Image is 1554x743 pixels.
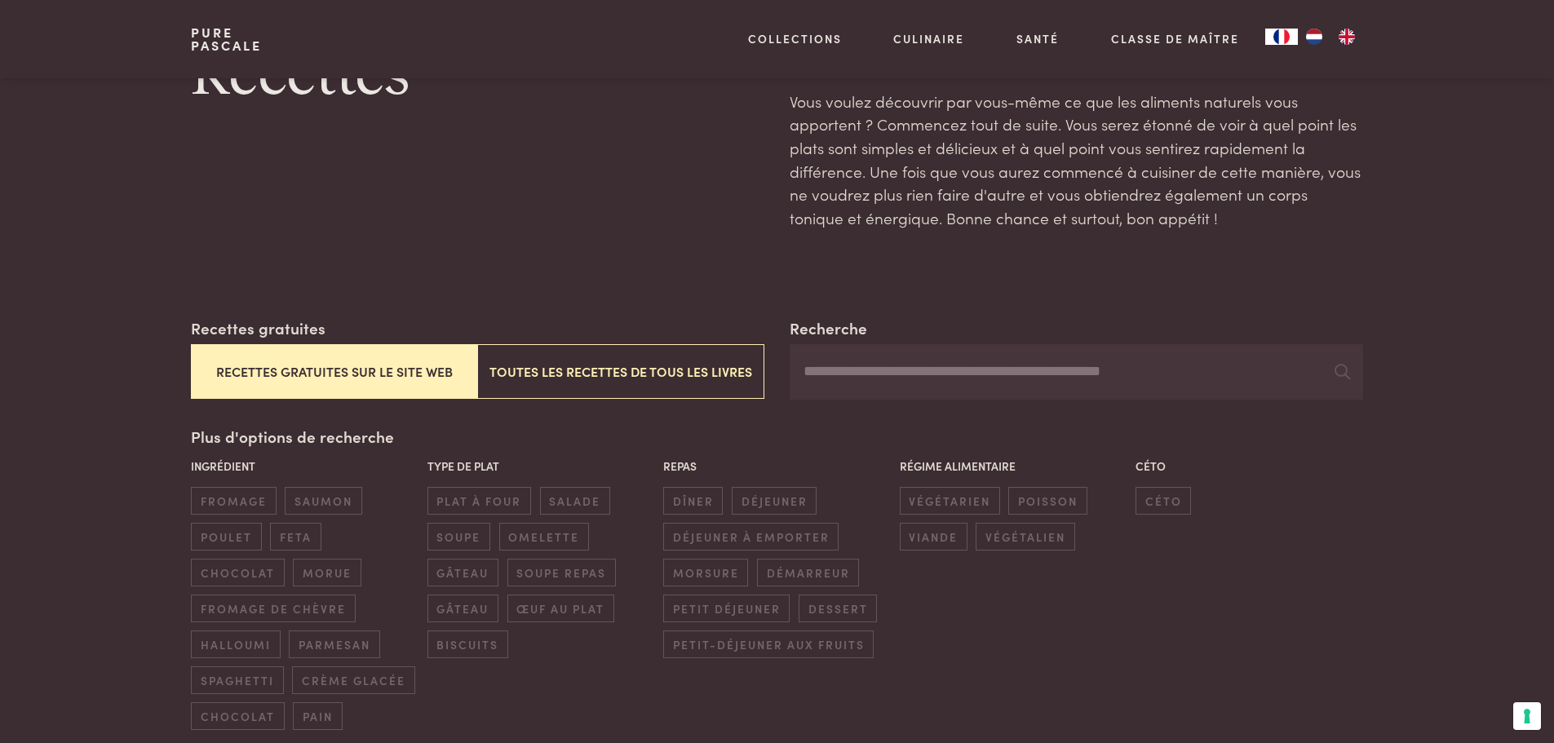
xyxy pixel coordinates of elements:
[293,702,342,729] span: pain
[900,487,1000,514] span: végétarien
[1330,29,1363,45] a: EN
[292,666,414,693] span: crème glacée
[1265,29,1298,45] div: Language
[900,458,1127,475] p: Régime alimentaire
[270,523,321,550] span: feta
[191,666,283,693] span: spaghetti
[507,559,616,586] span: soupe repas
[289,630,379,657] span: parmesan
[427,595,498,621] span: gâteau
[900,523,967,550] span: viande
[663,559,748,586] span: morsure
[293,559,361,586] span: morue
[1136,487,1191,514] span: céto
[427,523,490,550] span: soupe
[191,630,280,657] span: halloumi
[427,487,531,514] span: plat à four
[1298,29,1330,45] a: NL
[663,458,891,475] p: Repas
[191,523,261,550] span: poulet
[191,595,355,621] span: fromage de chèvre
[191,702,284,729] span: chocolat
[1265,29,1363,45] aside: Language selected: Français
[757,559,859,586] span: démarreur
[790,90,1362,230] p: Vous voulez découvrir par vous-même ce que les aliments naturels vous apportent ? Commencez tout ...
[790,316,867,340] label: Recherche
[732,487,817,514] span: déjeuner
[1136,458,1363,475] p: Céto
[191,458,418,475] p: Ingrédient
[893,30,964,47] a: Culinaire
[191,487,276,514] span: fromage
[285,487,361,514] span: saumon
[1016,30,1059,47] a: Santé
[507,595,614,621] span: œuf au plat
[540,487,610,514] span: salade
[427,559,498,586] span: gâteau
[1265,29,1298,45] a: FR
[1111,30,1239,47] a: Classe de maître
[191,559,284,586] span: chocolat
[663,523,839,550] span: déjeuner à emporter
[499,523,589,550] span: omelette
[1513,702,1541,730] button: Vos préférences en matière de consentement pour les technologies de suivi
[191,316,325,340] label: Recettes gratuites
[191,344,477,399] button: Recettes gratuites sur le site web
[1298,29,1363,45] ul: Language list
[427,630,508,657] span: biscuits
[976,523,1074,550] span: végétalien
[748,30,842,47] a: Collections
[663,487,723,514] span: dîner
[477,344,764,399] button: Toutes les recettes de tous les livres
[191,26,262,52] a: PurePascale
[663,630,874,657] span: petit-déjeuner aux fruits
[799,595,877,621] span: dessert
[427,458,655,475] p: Type de plat
[1008,487,1087,514] span: poisson
[663,595,790,621] span: petit déjeuner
